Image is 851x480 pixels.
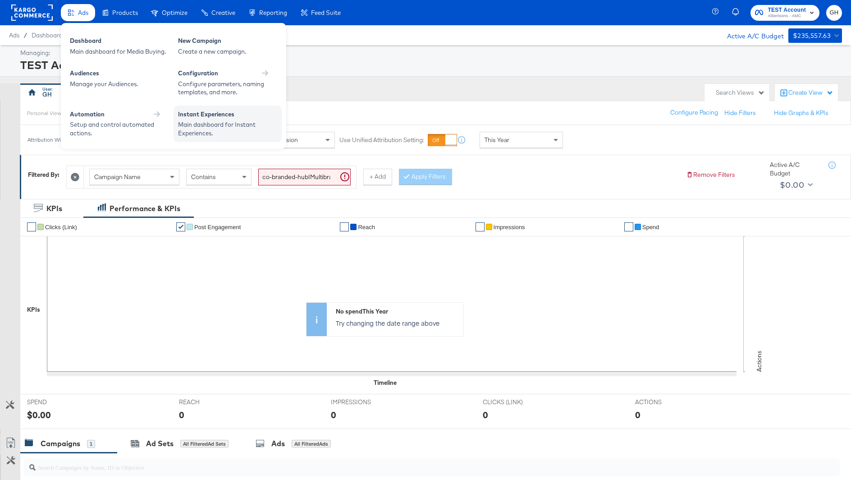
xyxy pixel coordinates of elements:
div: Active A/C Budget [718,28,784,42]
span: Spend [642,224,659,231]
p: Try changing the date range above [336,318,459,328]
div: All Filtered Ads [292,440,331,448]
button: Configure Pacing [664,105,724,121]
button: Hide Graphs & KPIs [774,109,828,117]
div: TEST Account [20,57,840,73]
div: Ads [271,438,285,449]
span: Products [112,9,138,16]
div: Active A/C Budget [770,161,819,177]
span: GH [830,8,838,18]
a: ✔ [624,222,633,231]
div: $0.00 [780,178,804,192]
div: Personal View Actions: [27,110,82,117]
input: Search Campaigns by Name, ID or Objective [36,455,765,472]
a: ✔ [27,222,36,231]
a: ✔ [340,222,349,231]
button: GH [826,5,842,21]
span: ACTIONS [635,398,703,406]
button: Remove Filters [686,171,735,179]
div: No spend This Year [336,307,459,316]
span: Feed Suite [311,9,341,16]
div: All Filtered Ad Sets [180,440,229,448]
span: Creative [211,9,235,16]
a: ✔ [176,222,185,231]
a: Dashboard [32,32,63,39]
div: Ad Sets [146,438,174,449]
div: 0 [331,408,336,421]
span: / [19,32,32,39]
span: REACH [179,398,247,406]
div: $235,557.63 [793,30,831,42]
span: Campaign Name [94,173,141,181]
div: GH [42,90,52,99]
span: IMPRESSIONS [331,398,398,406]
div: Filtered By: [28,171,59,179]
span: Reach [358,224,375,231]
div: KPIs [46,203,62,214]
span: SPEND [27,398,95,406]
span: Optimize [162,9,188,16]
div: Managing: [20,49,840,57]
span: Ads [78,9,88,16]
button: $0.00 [776,178,814,192]
span: Ads [9,32,19,39]
button: Hide Filters [724,109,756,117]
span: Contains [191,173,216,181]
button: $235,557.63 [788,28,842,43]
div: Campaigns [41,438,80,449]
button: TEST AccountAlbertsons - AMC [750,5,819,21]
button: + Add [363,169,392,185]
div: 1 [87,440,95,448]
a: ✔ [476,222,485,231]
span: Reporting [259,9,287,16]
div: Attribution Window: [27,137,76,143]
label: Use Unified Attribution Setting: [339,136,424,144]
div: $0.00 [27,408,51,421]
span: TEST Account [768,5,806,15]
div: Search Views [716,88,765,97]
span: Clicks (Link) [45,224,77,231]
span: Impressions [494,224,525,231]
div: Create View [788,88,833,97]
span: CLICKS (LINK) [483,398,550,406]
div: 0 [179,408,184,421]
span: Albertsons - AMC [768,13,806,20]
div: 0 [635,408,641,421]
div: Performance & KPIs [110,203,180,214]
span: Post Engagement [194,224,241,231]
div: 0 [483,408,488,421]
input: Enter a search term [258,169,351,185]
span: This Year [485,136,509,144]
